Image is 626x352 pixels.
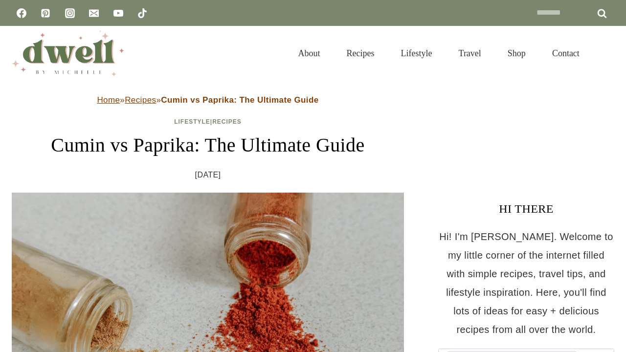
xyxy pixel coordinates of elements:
img: DWELL by michelle [12,31,124,76]
span: | [174,118,242,125]
a: Lifestyle [174,118,210,125]
strong: Cumin vs Paprika: The Ultimate Guide [161,95,318,105]
a: Email [84,3,104,23]
a: Shop [494,36,539,70]
a: TikTok [133,3,152,23]
a: Instagram [60,3,80,23]
button: View Search Form [598,45,614,62]
span: » » [97,95,318,105]
a: Contact [539,36,593,70]
a: About [285,36,334,70]
a: Lifestyle [388,36,446,70]
p: Hi! I'm [PERSON_NAME]. Welcome to my little corner of the internet filled with simple recipes, tr... [438,227,614,339]
h3: HI THERE [438,200,614,218]
a: Pinterest [36,3,55,23]
time: [DATE] [195,168,221,182]
a: Recipes [125,95,156,105]
a: YouTube [109,3,128,23]
a: Travel [446,36,494,70]
a: Recipes [212,118,242,125]
a: Home [97,95,120,105]
a: Facebook [12,3,31,23]
a: Recipes [334,36,388,70]
h1: Cumin vs Paprika: The Ultimate Guide [12,131,404,160]
nav: Primary Navigation [285,36,593,70]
